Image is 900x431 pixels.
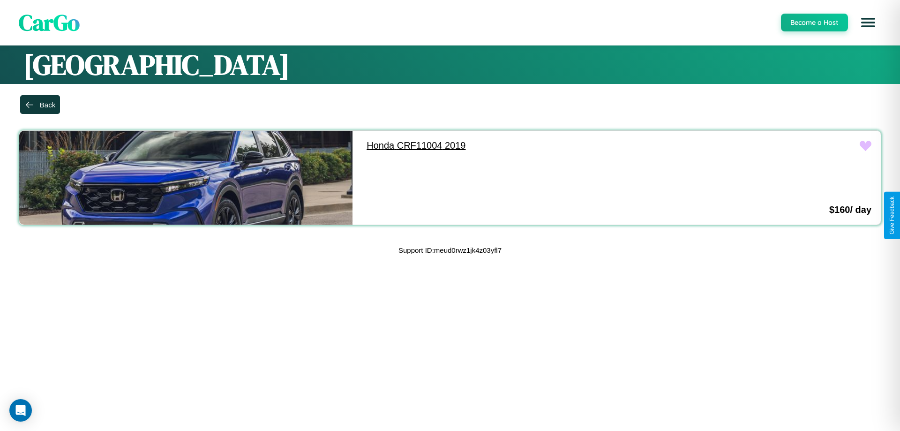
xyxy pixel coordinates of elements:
[829,204,871,215] h3: $ 160 / day
[889,197,895,234] div: Give Feedback
[20,95,60,114] button: Back
[23,45,877,84] h1: [GEOGRAPHIC_DATA]
[9,399,32,422] div: Open Intercom Messenger
[398,244,502,257] p: Support ID: meud0rwz1jk4z03yfl7
[40,101,55,109] div: Back
[19,7,80,38] span: CarGo
[781,14,848,31] button: Become a Host
[357,131,690,160] a: Honda CRF11004 2019
[855,9,881,36] button: Open menu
